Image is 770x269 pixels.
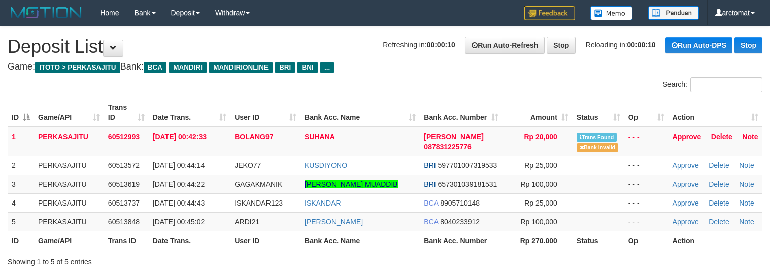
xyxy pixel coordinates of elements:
[739,161,754,170] a: Note
[503,231,573,250] th: Rp 270.000
[424,199,438,207] span: BCA
[34,175,104,193] td: PERKASAJITU
[8,231,34,250] th: ID
[577,143,618,152] span: Bank is not match
[144,62,166,73] span: BCA
[524,199,557,207] span: Rp 25,000
[424,161,436,170] span: BRI
[420,98,503,127] th: Bank Acc. Number: activate to sort column ascending
[673,132,701,141] a: Approve
[711,132,732,141] a: Delete
[520,180,557,188] span: Rp 100,000
[673,180,699,188] a: Approve
[34,156,104,175] td: PERKASAJITU
[230,98,300,127] th: User ID: activate to sort column ascending
[320,62,334,73] span: ...
[34,98,104,127] th: Game/API: activate to sort column ascending
[440,218,480,226] span: Copy 8040233912 to clipboard
[297,62,317,73] span: BNI
[624,212,668,231] td: - - -
[709,161,729,170] a: Delete
[438,161,497,170] span: Copy 597701007319533 to clipboard
[673,218,699,226] a: Approve
[305,161,347,170] a: KUSDIYONO
[739,218,754,226] a: Note
[153,161,205,170] span: [DATE] 00:44:14
[8,156,34,175] td: 2
[440,199,480,207] span: Copy 8905710148 to clipboard
[427,41,455,49] strong: 00:00:10
[34,231,104,250] th: Game/API
[690,77,762,92] input: Search:
[524,6,575,20] img: Feedback.jpg
[104,98,149,127] th: Trans ID: activate to sort column ascending
[383,41,455,49] span: Refreshing in:
[573,98,624,127] th: Status: activate to sort column ascending
[305,199,341,207] a: ISKANDAR
[34,193,104,212] td: PERKASAJITU
[465,37,545,54] a: Run Auto-Refresh
[209,62,273,73] span: MANDIRIONLINE
[742,132,758,141] a: Note
[8,193,34,212] td: 4
[624,193,668,212] td: - - -
[8,37,762,57] h1: Deposit List
[573,231,624,250] th: Status
[8,5,85,20] img: MOTION_logo.png
[34,127,104,156] td: PERKASAJITU
[300,231,420,250] th: Bank Acc. Name
[235,199,283,207] span: ISKANDAR123
[235,161,261,170] span: JEKO77
[108,199,140,207] span: 60513737
[739,180,754,188] a: Note
[275,62,295,73] span: BRI
[153,132,207,141] span: [DATE] 00:42:33
[624,231,668,250] th: Op
[424,132,483,141] span: [PERSON_NAME]
[668,98,762,127] th: Action: activate to sort column ascending
[305,218,363,226] a: [PERSON_NAME]
[709,180,729,188] a: Delete
[153,180,205,188] span: [DATE] 00:44:22
[673,161,699,170] a: Approve
[305,132,335,141] a: SUHANA
[34,212,104,231] td: PERKASAJITU
[300,98,420,127] th: Bank Acc. Name: activate to sort column ascending
[739,199,754,207] a: Note
[305,180,398,188] a: [PERSON_NAME] MUADDIB
[169,62,207,73] span: MANDIRI
[108,180,140,188] span: 60513619
[673,199,699,207] a: Approve
[503,98,573,127] th: Amount: activate to sort column ascending
[668,231,762,250] th: Action
[624,127,668,156] td: - - -
[8,127,34,156] td: 1
[153,218,205,226] span: [DATE] 00:45:02
[8,98,34,127] th: ID: activate to sort column descending
[424,218,438,226] span: BCA
[648,6,699,20] img: panduan.png
[149,231,230,250] th: Date Trans.
[586,41,656,49] span: Reloading in:
[624,156,668,175] td: - - -
[235,132,273,141] span: BOLANG97
[149,98,230,127] th: Date Trans.: activate to sort column ascending
[709,218,729,226] a: Delete
[624,98,668,127] th: Op: activate to sort column ascending
[230,231,300,250] th: User ID
[8,212,34,231] td: 5
[424,180,436,188] span: BRI
[8,62,762,72] h4: Game: Bank:
[108,218,140,226] span: 60513848
[153,199,205,207] span: [DATE] 00:44:43
[627,41,656,49] strong: 00:00:10
[420,231,503,250] th: Bank Acc. Number
[424,143,471,151] span: Copy 087831225776 to clipboard
[663,77,762,92] label: Search:
[665,37,732,53] a: Run Auto-DPS
[524,132,557,141] span: Rp 20,000
[108,161,140,170] span: 60513572
[709,199,729,207] a: Delete
[590,6,633,20] img: Button%20Memo.svg
[438,180,497,188] span: Copy 657301039181531 to clipboard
